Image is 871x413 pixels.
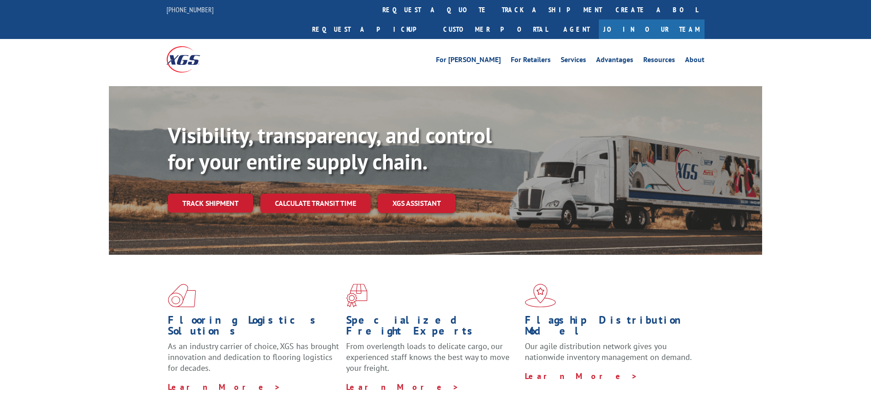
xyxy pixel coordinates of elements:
a: [PHONE_NUMBER] [166,5,214,14]
a: Calculate transit time [260,194,371,213]
img: xgs-icon-focused-on-flooring-red [346,284,367,307]
p: From overlength loads to delicate cargo, our experienced staff knows the best way to move your fr... [346,341,518,381]
a: Track shipment [168,194,253,213]
a: Request a pickup [305,19,436,39]
a: About [685,56,705,66]
img: xgs-icon-flagship-distribution-model-red [525,284,556,307]
b: Visibility, transparency, and control for your entire supply chain. [168,121,492,175]
a: Learn More > [525,371,638,381]
a: Join Our Team [599,19,705,39]
span: Our agile distribution network gives you nationwide inventory management on demand. [525,341,692,362]
a: Agent [554,19,599,39]
span: As an industry carrier of choice, XGS has brought innovation and dedication to flooring logistics... [168,341,339,373]
h1: Flooring Logistics Solutions [168,315,339,341]
a: Learn More > [346,382,459,392]
a: Services [561,56,586,66]
a: Learn More > [168,382,281,392]
a: Resources [643,56,675,66]
h1: Specialized Freight Experts [346,315,518,341]
a: Customer Portal [436,19,554,39]
img: xgs-icon-total-supply-chain-intelligence-red [168,284,196,307]
a: XGS ASSISTANT [378,194,455,213]
h1: Flagship Distribution Model [525,315,696,341]
a: For Retailers [511,56,551,66]
a: For [PERSON_NAME] [436,56,501,66]
a: Advantages [596,56,633,66]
